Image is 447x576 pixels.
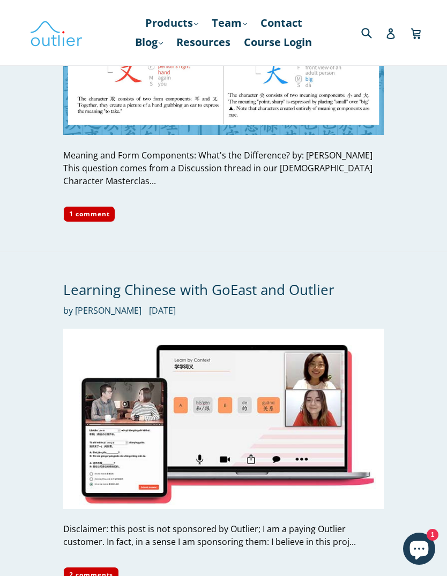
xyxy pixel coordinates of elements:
time: [DATE] [149,305,176,316]
a: Learning Chinese with GoEast and Outlier [63,280,334,299]
a: Blog [130,33,168,52]
a: Contact [255,13,308,33]
img: Outlier Linguistics [29,17,83,48]
div: Meaning and Form Components: What's the Difference? by: [PERSON_NAME] This question comes from a ... [63,149,384,187]
div: Disclaimer: this post is not sponsored by Outlier; I am a paying Outlier customer. In fact, in a ... [63,522,384,548]
a: Team [206,13,252,33]
a: Resources [171,33,236,52]
span: by [PERSON_NAME] [63,304,141,317]
a: Products [140,13,204,33]
inbox-online-store-chat: Shopify online store chat [400,533,438,567]
a: 1 comment [63,206,116,222]
input: Search [359,21,388,43]
img: Learning Chinese with GoEast and Outlier [63,329,384,509]
a: Course Login [239,33,317,52]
